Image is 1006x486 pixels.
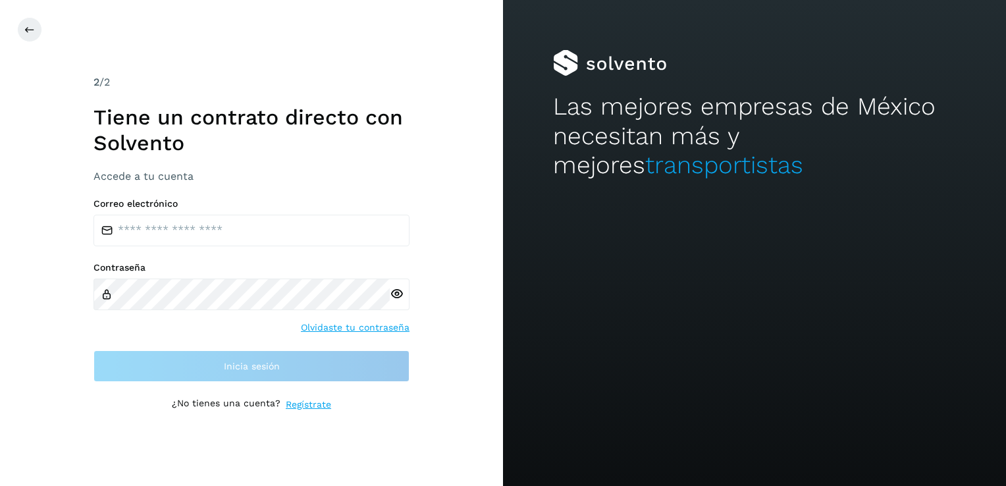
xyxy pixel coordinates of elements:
span: transportistas [645,151,803,179]
h3: Accede a tu cuenta [93,170,410,182]
span: Inicia sesión [224,362,280,371]
label: Correo electrónico [93,198,410,209]
div: /2 [93,74,410,90]
h2: Las mejores empresas de México necesitan más y mejores [553,92,955,180]
a: Olvidaste tu contraseña [301,321,410,335]
button: Inicia sesión [93,350,410,382]
h1: Tiene un contrato directo con Solvento [93,105,410,155]
a: Regístrate [286,398,331,412]
span: 2 [93,76,99,88]
label: Contraseña [93,262,410,273]
p: ¿No tienes una cuenta? [172,398,280,412]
